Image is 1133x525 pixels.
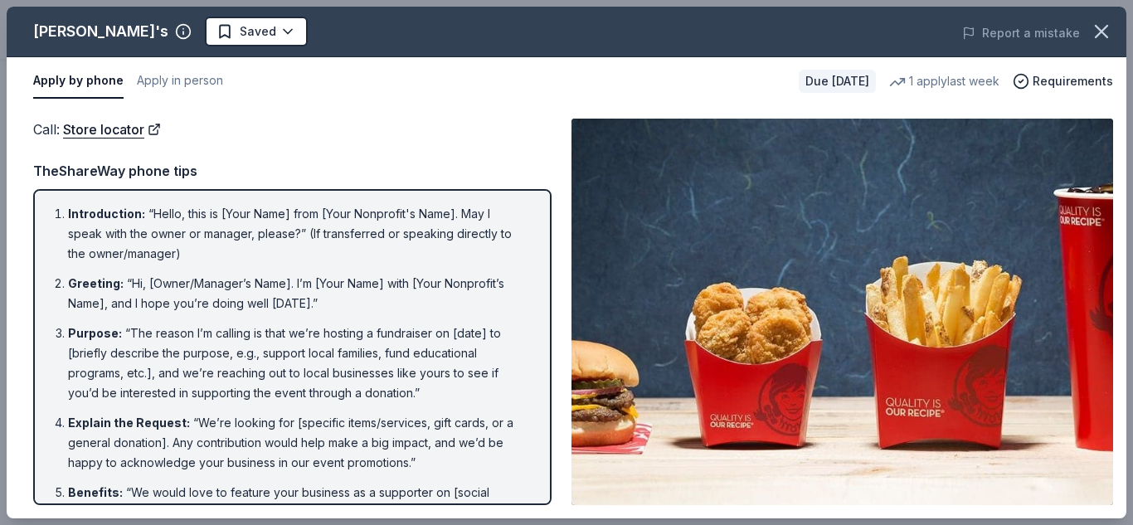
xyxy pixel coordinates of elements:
[68,207,145,221] span: Introduction :
[68,274,527,314] li: “Hi, [Owner/Manager’s Name]. I’m [Your Name] with [Your Nonprofit’s Name], and I hope you’re doin...
[137,64,223,99] button: Apply in person
[33,119,552,140] div: Call :
[68,485,123,499] span: Benefits :
[1013,71,1113,91] button: Requirements
[33,18,168,45] div: [PERSON_NAME]'s
[68,276,124,290] span: Greeting :
[889,71,999,91] div: 1 apply last week
[962,23,1080,43] button: Report a mistake
[571,119,1113,505] img: Image for Wendy's
[68,413,527,473] li: “We’re looking for [specific items/services, gift cards, or a general donation]. Any contribution...
[799,70,876,93] div: Due [DATE]
[240,22,276,41] span: Saved
[68,416,190,430] span: Explain the Request :
[68,326,122,340] span: Purpose :
[68,323,527,403] li: “The reason I’m calling is that we’re hosting a fundraiser on [date] to [briefly describe the pur...
[33,160,552,182] div: TheShareWay phone tips
[63,119,161,140] a: Store locator
[33,64,124,99] button: Apply by phone
[68,204,527,264] li: “Hello, this is [Your Name] from [Your Nonprofit's Name]. May I speak with the owner or manager, ...
[205,17,308,46] button: Saved
[1033,71,1113,91] span: Requirements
